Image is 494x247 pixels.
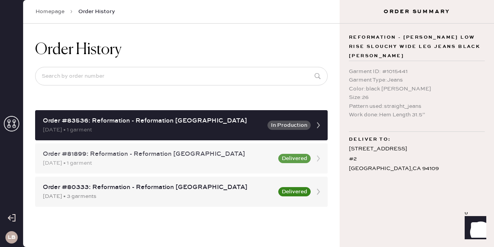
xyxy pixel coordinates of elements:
iframe: Front Chat [457,212,491,245]
div: [DATE] • 3 garments [43,192,274,201]
div: Order #83536: Reformation - Reformation [GEOGRAPHIC_DATA] [43,116,263,126]
div: [STREET_ADDRESS] #2 [GEOGRAPHIC_DATA] , CA 94109 [349,144,485,174]
h1: Order History [35,41,122,59]
div: [DATE] • 1 garment [43,159,274,167]
span: Order History [78,8,115,15]
div: Color : black [PERSON_NAME] [349,85,485,93]
a: Homepage [36,8,64,15]
div: Order #81899: Reformation - Reformation [GEOGRAPHIC_DATA] [43,150,274,159]
button: Delivered [278,154,311,163]
button: Delivered [278,187,311,196]
div: Pattern used : straight_jeans [349,102,485,111]
input: Search by order number [35,67,328,85]
div: Work done : Hem Length 31.5” [349,111,485,119]
div: Garment ID : # 1015441 [349,67,485,76]
h3: LB [8,235,15,240]
div: [DATE] • 1 garment [43,126,263,134]
h3: Order Summary [340,8,494,15]
div: Size : 26 [349,93,485,102]
span: Reformation - [PERSON_NAME] Low Rise Slouchy Wide Leg Jeans black [PERSON_NAME] [349,33,485,61]
div: Garment Type : Jeans [349,76,485,84]
button: In Production [267,121,311,130]
div: Order #80333: Reformation - Reformation [GEOGRAPHIC_DATA] [43,183,274,192]
span: Deliver to: [349,135,391,144]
